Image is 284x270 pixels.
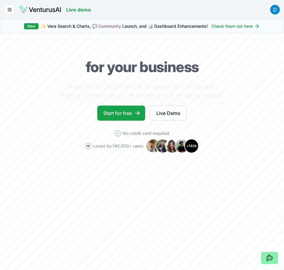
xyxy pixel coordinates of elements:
[165,139,179,153] img: Avatar 3
[24,23,39,29] div: New
[270,5,280,14] img: ACg8ocJ7RX1OFa7LUNV3jQz4xegW3IMPhnVr7H10ngYfZTkHO8mpuA=s96-c
[155,139,170,153] img: Avatar 2
[211,23,260,29] a: Check them out here
[175,139,189,153] img: Avatar 4
[41,23,208,29] span: ✨ Vera Search & Charts, 💬 Launch, and 📊 Dashboard Enhancements!
[97,106,145,121] a: Start for free
[98,24,121,29] a: Community
[146,139,160,153] img: Avatar 1
[150,106,187,121] a: Live Demo
[66,6,91,13] a: Live demo
[19,5,61,14] img: logo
